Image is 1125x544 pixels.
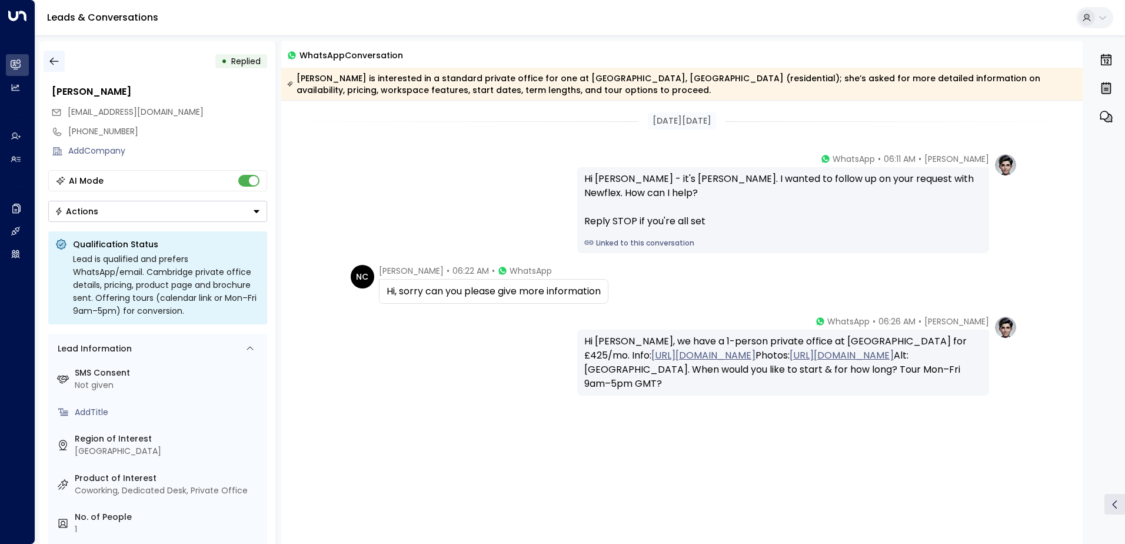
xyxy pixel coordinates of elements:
span: WhatsApp [833,153,875,165]
span: 06:11 AM [884,153,916,165]
span: WhatsApp [510,265,552,277]
button: Actions [48,201,267,222]
div: [DATE][DATE] [648,112,716,130]
a: [URL][DOMAIN_NAME] [651,349,755,363]
div: [GEOGRAPHIC_DATA] [75,445,262,457]
div: AI Mode [69,175,104,187]
div: 1 [75,523,262,536]
span: [EMAIL_ADDRESS][DOMAIN_NAME] [68,106,204,118]
div: AddCompany [68,145,267,157]
div: Button group with a nested menu [48,201,267,222]
div: Not given [75,379,262,392]
div: Coworking, Dedicated Desk, Private Office [75,485,262,497]
div: Hi, sorry can you please give more information [387,284,601,298]
p: Qualification Status [73,238,260,250]
span: • [918,153,921,165]
span: WhatsApp [827,316,870,327]
span: • [873,316,876,327]
div: [PERSON_NAME] [52,85,267,99]
div: Actions [55,206,98,217]
div: [PERSON_NAME] is interested in a standard private office for one at [GEOGRAPHIC_DATA], [GEOGRAPHI... [287,72,1076,96]
img: profile-logo.png [994,153,1017,177]
div: Lead is qualified and prefers WhatsApp/email. Cambridge private office details, pricing, product ... [73,253,260,317]
img: profile-logo.png [994,316,1017,339]
div: Hi [PERSON_NAME], we have a 1-person private office at [GEOGRAPHIC_DATA] for £425/mo. Info: Photo... [584,334,982,391]
span: • [492,265,495,277]
div: • [221,51,227,72]
a: Linked to this conversation [584,238,982,248]
span: 06:26 AM [878,316,916,327]
div: NC [351,265,374,288]
label: SMS Consent [75,367,262,379]
a: Leads & Conversations [47,11,158,24]
span: Replied [231,55,261,67]
span: WhatsApp Conversation [299,48,403,62]
span: [PERSON_NAME] [924,316,989,327]
span: • [878,153,881,165]
label: Region of Interest [75,433,262,445]
a: [URL][DOMAIN_NAME] [790,349,894,363]
label: Product of Interest [75,472,262,485]
label: No. of People [75,511,262,523]
span: [PERSON_NAME] [924,153,989,165]
span: nataliecasey001@gmail.com [68,106,204,118]
div: Lead Information [54,343,132,355]
span: [PERSON_NAME] [379,265,444,277]
div: AddTitle [75,406,262,419]
span: 06:22 AM [452,265,489,277]
div: [PHONE_NUMBER] [68,125,267,138]
span: • [447,265,450,277]
span: • [918,316,921,327]
div: Hi [PERSON_NAME] - it's [PERSON_NAME]. I wanted to follow up on your request with Newflex. How ca... [584,172,982,228]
